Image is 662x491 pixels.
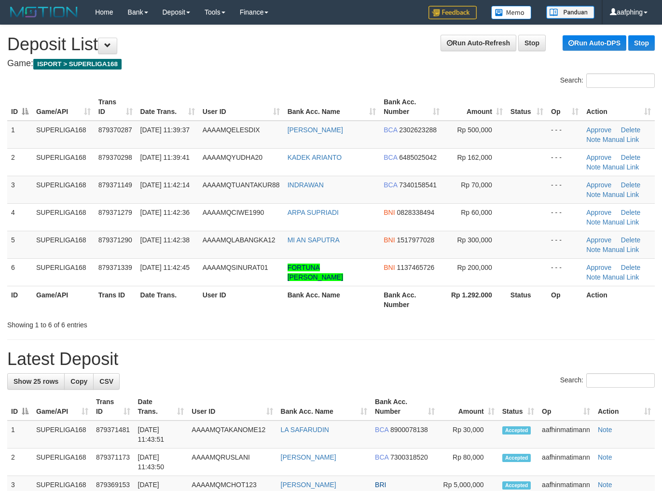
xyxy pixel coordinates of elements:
[397,264,434,271] span: Copy 1137465726 to clipboard
[457,236,492,244] span: Rp 300,000
[461,209,492,216] span: Rp 60,000
[140,154,190,161] span: [DATE] 11:39:41
[538,421,594,449] td: aafhinmatimann
[281,453,336,461] a: [PERSON_NAME]
[140,264,190,271] span: [DATE] 11:42:45
[32,421,92,449] td: SUPERLIGA168
[586,373,655,388] input: Search:
[32,286,95,313] th: Game/API
[188,393,276,421] th: User ID: activate to sort column ascending
[7,421,32,449] td: 1
[14,378,58,385] span: Show 25 rows
[92,449,134,476] td: 879371173
[621,126,640,134] a: Delete
[140,181,190,189] span: [DATE] 11:42:14
[594,393,655,421] th: Action: activate to sort column ascending
[380,286,443,313] th: Bank Acc. Number
[547,176,582,203] td: - - -
[384,126,397,134] span: BCA
[7,59,655,69] h4: Game:
[397,236,434,244] span: Copy 1517977028 to clipboard
[547,203,582,231] td: - - -
[7,393,32,421] th: ID: activate to sort column descending
[439,393,498,421] th: Amount: activate to sort column ascending
[502,481,531,490] span: Accepted
[586,191,601,198] a: Note
[603,191,639,198] a: Manual Link
[457,126,492,134] span: Rp 500,000
[586,126,611,134] a: Approve
[384,154,397,161] span: BCA
[188,421,276,449] td: AAAAMQTAKANOME12
[288,264,343,281] a: FORTUNA [PERSON_NAME]
[288,181,324,189] a: INDRAWAN
[188,449,276,476] td: AAAAMQRUSLANI
[7,231,32,258] td: 5
[281,426,329,434] a: LA SAFARUDIN
[98,154,132,161] span: 879370298
[621,181,640,189] a: Delete
[7,449,32,476] td: 2
[33,59,122,70] span: ISPORT > SUPERLIGA168
[441,35,516,51] a: Run Auto-Refresh
[203,236,276,244] span: AAAAMQLABANGKA12
[397,209,434,216] span: Copy 0828338494 to clipboard
[277,393,371,421] th: Bank Acc. Name: activate to sort column ascending
[518,35,546,51] a: Stop
[502,426,531,435] span: Accepted
[538,393,594,421] th: Op: activate to sort column ascending
[32,148,95,176] td: SUPERLIGA168
[621,154,640,161] a: Delete
[288,236,340,244] a: MI AN SAPUTRA
[199,93,284,121] th: User ID: activate to sort column ascending
[375,481,386,489] span: BRI
[586,136,601,143] a: Note
[586,264,611,271] a: Approve
[32,449,92,476] td: SUPERLIGA168
[390,453,428,461] span: Copy 7300318520 to clipboard
[582,286,655,313] th: Action
[461,181,492,189] span: Rp 70,000
[507,286,547,313] th: Status
[375,426,388,434] span: BCA
[603,246,639,253] a: Manual Link
[538,449,594,476] td: aafhinmatimann
[586,273,601,281] a: Note
[140,236,190,244] span: [DATE] 11:42:38
[384,236,395,244] span: BNI
[598,481,612,489] a: Note
[70,378,87,385] span: Copy
[98,209,132,216] span: 879371279
[603,163,639,171] a: Manual Link
[586,246,601,253] a: Note
[443,286,507,313] th: Rp 1.292.000
[428,6,477,19] img: Feedback.jpg
[64,373,94,390] a: Copy
[7,350,655,369] h1: Latest Deposit
[384,181,397,189] span: BCA
[621,209,640,216] a: Delete
[284,93,380,121] th: Bank Acc. Name: activate to sort column ascending
[380,93,443,121] th: Bank Acc. Number: activate to sort column ascending
[628,35,655,51] a: Stop
[203,154,262,161] span: AAAAMQYUDHA20
[98,181,132,189] span: 879371149
[32,93,95,121] th: Game/API: activate to sort column ascending
[457,154,492,161] span: Rp 162,000
[603,218,639,226] a: Manual Link
[288,209,339,216] a: ARPA SUPRIADI
[399,181,437,189] span: Copy 7340158541 to clipboard
[7,316,269,330] div: Showing 1 to 6 of 6 entries
[140,209,190,216] span: [DATE] 11:42:36
[7,121,32,149] td: 1
[99,378,113,385] span: CSV
[281,481,336,489] a: [PERSON_NAME]
[547,258,582,286] td: - - -
[371,393,439,421] th: Bank Acc. Number: activate to sort column ascending
[598,453,612,461] a: Note
[586,209,611,216] a: Approve
[7,5,81,19] img: MOTION_logo.png
[621,264,640,271] a: Delete
[32,258,95,286] td: SUPERLIGA168
[32,203,95,231] td: SUPERLIGA168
